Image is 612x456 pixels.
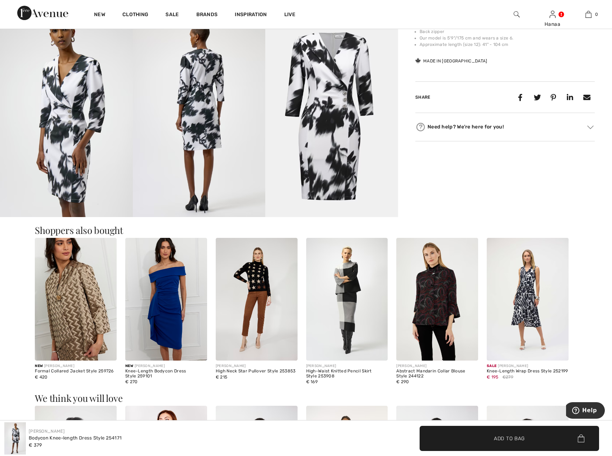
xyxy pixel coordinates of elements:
span: € 420 [35,375,48,380]
div: Bodycon Knee-length Dress Style 254171 [29,434,122,442]
a: New [94,11,105,19]
div: [PERSON_NAME] [216,363,298,369]
span: € 169 [306,379,318,384]
span: New [35,364,43,368]
h3: Shoppers also bought [35,226,577,235]
img: Bodycon Knee-Length Dress Style 254171. 4 [133,18,266,217]
li: Our model is 5'9"/175 cm and wears a size 6. [420,35,595,41]
iframe: Opens a widget where you can find more information [566,402,605,420]
a: 0 [571,10,606,19]
img: High Neck Star Pullover Style 253853 [216,238,298,361]
img: High-Waist Knitted Pencil Skirt Style 253908 [306,238,388,361]
div: Made in [GEOGRAPHIC_DATA] [415,58,487,64]
span: € 195 [487,375,499,380]
div: Abstract Mandarin Collar Blouse Style 244122 [396,369,478,379]
img: Bag.svg [578,434,584,442]
img: My Info [550,10,556,19]
a: [PERSON_NAME] [29,429,65,434]
img: My Bag [585,10,592,19]
div: Knee-Length Wrap Dress Style 252199 [487,369,569,374]
div: High-Waist Knitted Pencil Skirt Style 253908 [306,369,388,379]
span: € 270 [125,379,138,384]
img: 1ère Avenue [17,6,68,20]
img: Abstract Mandarin Collar Blouse Style 244122 [396,238,478,361]
span: € 379 [29,442,42,448]
a: Brands [196,11,218,19]
div: Formal Collared Jacket Style 259726 [35,369,117,374]
a: Sale [165,11,179,19]
div: [PERSON_NAME] [35,363,117,369]
div: [PERSON_NAME] [396,363,478,369]
span: Add to Bag [494,434,525,442]
img: search the website [514,10,520,19]
img: Knee-Length Wrap Dress Style 252199 [487,238,569,361]
li: Approximate length (size 12): 41" - 104 cm [420,41,595,48]
a: Clothing [122,11,148,19]
li: Back zipper [420,28,595,35]
span: New [125,364,133,368]
img: Formal Collared Jacket Style 259726 [35,238,117,361]
span: Share [415,95,430,100]
div: [PERSON_NAME] [487,363,569,369]
span: € 290 [396,379,409,384]
img: Bodycon Knee-Length Dress Style 254171. 5 [265,18,398,217]
div: High Neck Star Pullover Style 253853 [216,369,298,374]
button: Add to Bag [420,426,599,451]
span: Inspiration [235,11,267,19]
div: [PERSON_NAME] [306,363,388,369]
div: [PERSON_NAME] [125,363,207,369]
h3: We think you will love [35,394,577,403]
a: Live [284,11,295,18]
span: € 215 [216,375,228,380]
span: €279 [503,374,513,380]
span: 0 [595,11,598,18]
div: Hanaa [535,20,570,28]
div: Knee-Length Bodycon Dress Style 259101 [125,369,207,379]
img: Arrow2.svg [587,125,594,129]
img: Knee-Length Bodycon Dress Style 259101 [125,238,207,361]
span: Sale [487,364,496,368]
div: Need help? We're here for you! [415,122,595,132]
img: Bodycon Knee-Length Dress Style 254171 [4,422,26,455]
a: Sign In [550,11,556,18]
